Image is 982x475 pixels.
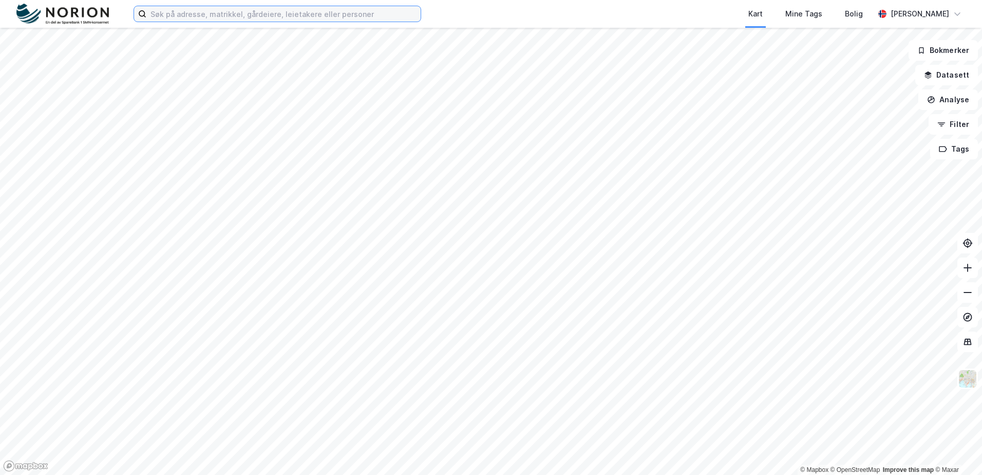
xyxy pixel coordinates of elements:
div: [PERSON_NAME] [891,8,949,20]
img: norion-logo.80e7a08dc31c2e691866.png [16,4,109,25]
div: Kontrollprogram for chat [931,426,982,475]
div: Kart [748,8,763,20]
div: Bolig [845,8,863,20]
div: Mine Tags [785,8,822,20]
input: Søk på adresse, matrikkel, gårdeiere, leietakere eller personer [146,6,421,22]
iframe: Chat Widget [931,426,982,475]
